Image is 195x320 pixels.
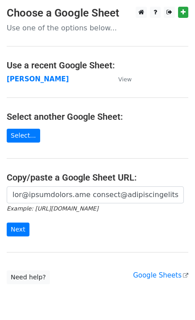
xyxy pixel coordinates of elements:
a: View [109,75,132,83]
input: Next [7,223,29,236]
a: Select... [7,129,40,143]
small: View [118,76,132,83]
small: Example: [URL][DOMAIN_NAME] [7,205,98,212]
h4: Use a recent Google Sheet: [7,60,188,71]
p: Use one of the options below... [7,23,188,33]
a: Google Sheets [133,271,188,279]
a: [PERSON_NAME] [7,75,69,83]
input: Paste your Google Sheet URL here [7,186,184,203]
iframe: Chat Widget [150,277,195,320]
a: Need help? [7,270,50,284]
h4: Select another Google Sheet: [7,111,188,122]
h4: Copy/paste a Google Sheet URL: [7,172,188,183]
h3: Choose a Google Sheet [7,7,188,20]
